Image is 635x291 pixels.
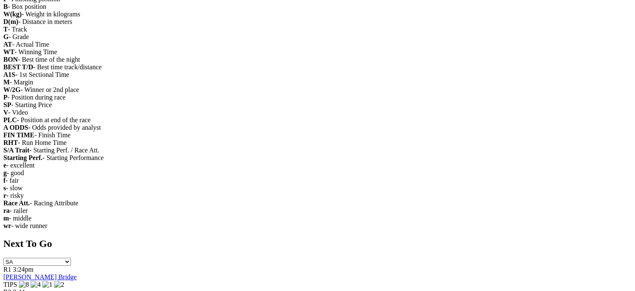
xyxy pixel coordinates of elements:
[3,169,7,176] b: g
[3,139,18,146] b: RHT
[3,124,632,131] div: - Odds provided by analyst
[3,56,632,63] div: - Best time of the night
[3,33,8,40] b: G
[3,48,632,56] div: - Winning Time
[3,86,21,93] b: W/2G
[3,154,632,162] div: - Starting Performance
[3,71,632,79] div: - 1st Sectional Time
[3,18,632,26] div: - Distance in meters
[3,147,29,154] b: S/A Trait
[3,207,10,214] b: ra
[3,222,11,229] b: wr
[3,56,18,63] b: BON
[3,79,10,86] b: M
[3,281,17,288] span: TIPS
[3,86,632,94] div: - Winner or 2nd place
[3,162,632,169] div: - excellent
[13,266,34,273] span: 3:24pm
[3,116,632,124] div: - Position at end of the race
[3,101,632,109] div: - Starting Price
[3,18,18,25] b: D(m)
[3,101,11,108] b: SP
[3,199,632,207] div: - Racing Attribute
[3,41,632,48] div: - Actual Time
[3,3,8,10] b: B
[54,281,64,288] img: 2
[3,199,30,207] b: Race Att.
[3,177,5,184] b: f
[3,273,77,281] a: [PERSON_NAME] Bridge
[3,109,632,116] div: - Video
[3,177,632,184] div: - fair
[3,3,632,10] div: - Box position
[3,222,632,230] div: - wide runner
[3,10,632,18] div: - Weight in kilograms
[3,94,8,101] b: P
[3,192,632,199] div: - risky
[3,26,8,33] b: T
[3,215,632,222] div: - middle
[3,147,632,154] div: - Starting Perf. / Race Att.
[3,41,12,48] b: AT
[3,215,9,222] b: m
[3,207,632,215] div: - railer
[3,139,632,147] div: - Run Home Time
[3,33,632,41] div: - Grade
[3,192,6,199] b: r
[3,71,15,78] b: A1S
[42,281,52,288] img: 1
[3,266,11,273] span: R1
[3,184,632,192] div: - slow
[3,184,6,191] b: s
[3,94,632,101] div: - Position during race
[3,162,6,169] b: e
[3,131,34,139] b: FIN TIME
[3,238,632,249] h2: Next To Go
[3,48,15,55] b: WT
[31,281,41,288] img: 4
[3,10,22,18] b: W(kg)
[3,26,632,33] div: - Track
[3,63,632,71] div: - Best time track/distance
[3,131,632,139] div: - Finish Time
[19,281,29,288] img: 8
[3,154,42,161] b: Starting Perf.
[3,109,8,116] b: V
[3,79,632,86] div: - Margin
[3,169,632,177] div: - good
[3,116,17,123] b: PLC
[3,124,28,131] b: A ODDS
[3,63,33,71] b: BEST T/D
